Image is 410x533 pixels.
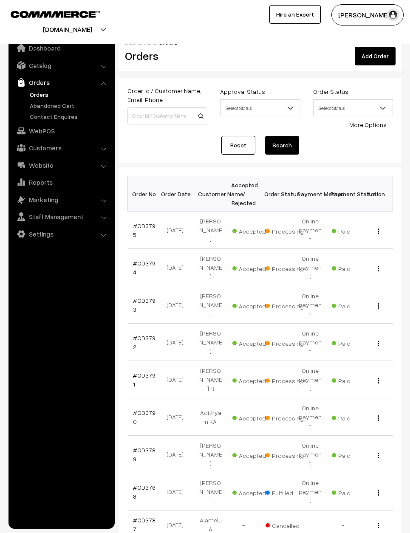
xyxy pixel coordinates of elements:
a: Dashboard [11,40,112,56]
th: Customer Name [194,176,227,212]
span: Select Status [220,99,300,116]
span: Cancelled [266,519,308,530]
span: Paid [332,486,374,497]
a: Staff Management [11,209,112,224]
span: Processing [266,225,308,236]
td: [DATE] [161,436,194,473]
td: Online payment [294,398,327,436]
a: Website [11,158,112,173]
span: Processing [266,412,308,423]
span: Select Status [314,101,393,116]
td: [PERSON_NAME] [194,249,227,286]
span: Accepted [232,262,275,273]
span: Paid [332,412,374,423]
a: Hire an Expert [269,5,321,24]
a: #OD3792 [133,334,156,350]
span: Accepted [232,374,275,385]
span: Processing [266,337,308,348]
th: Order No [128,176,161,212]
td: Online payment [294,249,327,286]
span: Processing [266,262,308,273]
img: Menu [378,341,379,346]
label: Order Status [313,87,348,96]
input: Order Id / Customer Name / Customer Email / Customer Phone [127,107,207,124]
span: Paid [332,337,374,348]
td: [DATE] [161,361,194,398]
a: Marketing [11,192,112,207]
span: Select Status [313,99,393,116]
span: Accepted [232,449,275,460]
a: Reports [11,175,112,190]
td: Online payment [294,324,327,361]
span: Processing [266,299,308,310]
th: Order Date [161,176,194,212]
img: Menu [378,303,379,309]
span: Accepted [232,299,275,310]
a: #OD3793 [133,297,156,313]
td: [PERSON_NAME] [194,473,227,510]
td: Online payment [294,361,327,398]
a: #OD3788 [133,484,156,500]
span: Accepted [232,486,275,497]
a: #OD3789 [133,446,156,462]
img: Menu [378,523,379,528]
td: [DATE] [161,249,194,286]
span: Paid [332,262,374,273]
a: Abandoned Cart [28,101,112,110]
td: [DATE] [161,212,194,249]
span: Accepted [232,337,275,348]
img: Menu [378,266,379,271]
td: [PERSON_NAME] [194,324,227,361]
td: Online payment [294,286,327,324]
img: user [387,8,399,21]
th: Order Status [260,176,294,212]
img: Menu [378,490,379,496]
span: Paid [332,299,374,310]
span: Processing [266,374,308,385]
th: Payment Status [327,176,360,212]
td: Adithyan KA [194,398,227,436]
span: Accepted [232,225,275,236]
a: #OD3791 [133,372,156,388]
img: Menu [378,415,379,421]
span: Accepted [232,412,275,423]
img: Menu [378,228,379,234]
span: Paid [332,374,374,385]
span: Paid [332,225,374,236]
td: [DATE] [161,286,194,324]
td: [PERSON_NAME] [194,212,227,249]
td: [PERSON_NAME] [194,286,227,324]
label: Order Id / Customer Name, Email, Phone [127,86,207,104]
a: #OD3794 [133,259,156,276]
button: [PERSON_NAME] [331,4,404,25]
th: Payment Method [294,176,327,212]
a: Add Order [355,47,396,65]
td: [PERSON_NAME] [194,436,227,473]
button: Search [265,136,299,155]
a: More Options [349,121,387,128]
td: Online payment [294,473,327,510]
a: #OD3795 [133,222,156,238]
a: Catalog [11,58,112,73]
td: Online payment [294,212,327,249]
h2: Orders [125,49,206,62]
a: Orders [11,75,112,90]
img: COMMMERCE [11,11,100,17]
td: [PERSON_NAME] R [194,361,227,398]
a: Orders [28,90,112,99]
td: [DATE] [161,473,194,510]
td: [DATE] [161,324,194,361]
img: Menu [378,378,379,384]
span: Select Status [221,101,300,116]
button: [DOMAIN_NAME] [13,19,122,40]
th: Accepted / Rejected [227,176,260,212]
a: WebPOS [11,123,112,138]
td: Online payment [294,436,327,473]
a: COMMMERCE [11,8,85,19]
a: #OD3790 [133,409,156,425]
label: Approval Status [220,87,265,96]
a: Reset [221,136,255,155]
span: Paid [332,449,374,460]
a: #OD3787 [133,516,156,533]
a: Settings [11,226,112,242]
